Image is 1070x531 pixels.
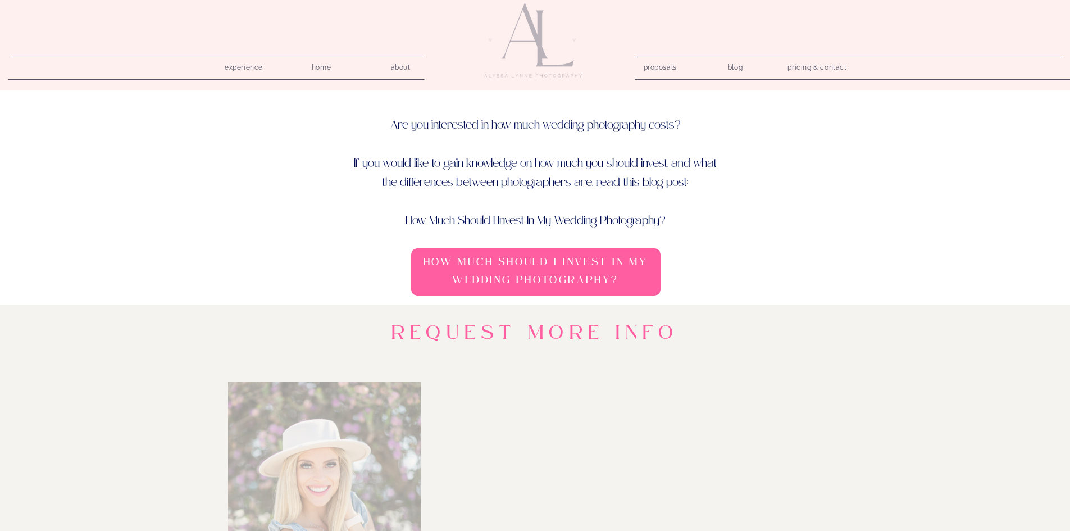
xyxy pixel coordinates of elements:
[353,116,718,206] p: Are you interested in how much wedding photography costs? If you would like to gain knowledge on ...
[217,60,271,71] a: experience
[415,253,657,292] a: How Much Should I Invest In My Wedding Photography?
[306,60,338,71] a: home
[784,60,852,76] a: pricing & contact
[644,60,676,71] a: proposals
[385,60,417,71] a: about
[720,60,752,71] a: blog
[352,321,718,351] h1: Request more Info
